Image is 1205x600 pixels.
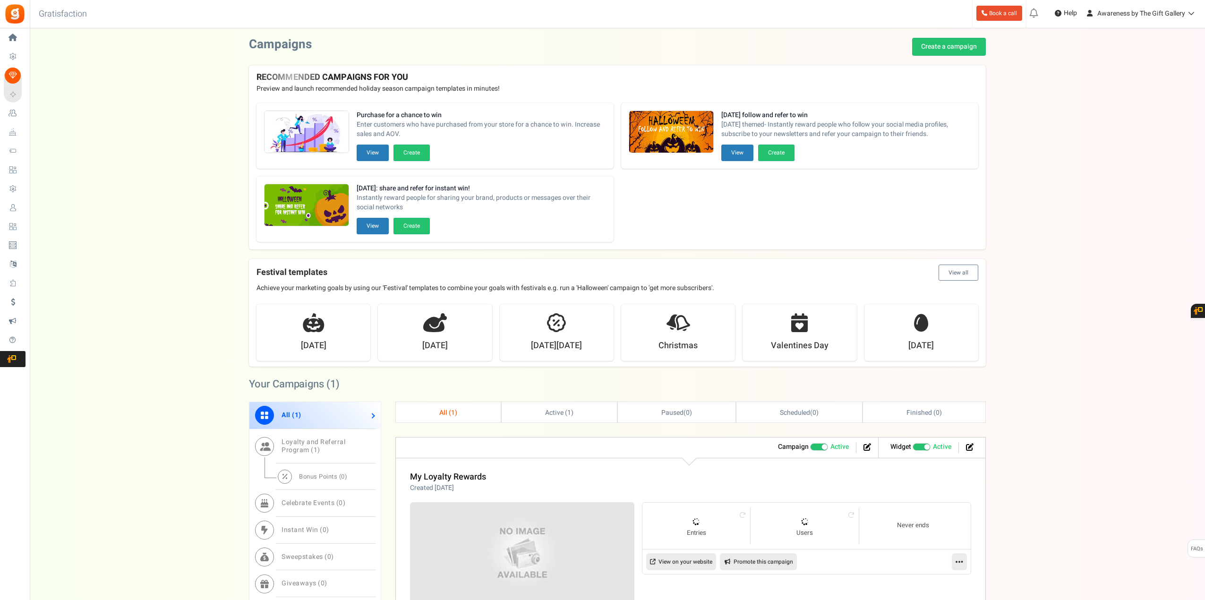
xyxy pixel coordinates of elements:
span: All ( ) [282,410,301,420]
span: Instant Win ( ) [282,525,329,535]
span: ( ) [780,408,818,418]
span: 0 [686,408,690,418]
span: 1 [314,445,318,455]
span: All ( ) [439,408,457,418]
p: Preview and launch recommended holiday season campaign templates in minutes! [256,84,978,94]
span: [DATE] themed- Instantly reward people who follow your social media profiles, subscribe to your n... [721,120,971,139]
strong: [DATE]: share and refer for instant win! [357,184,606,193]
span: 1 [567,408,571,418]
span: 0 [812,408,816,418]
span: 1 [451,408,455,418]
li: Widget activated [883,442,959,453]
strong: Widget [890,442,911,452]
strong: [DATE] follow and refer to win [721,111,971,120]
strong: Christmas [658,340,698,352]
p: Created [DATE] [410,483,486,493]
button: Create [393,145,430,161]
span: Bonus Points ( ) [299,472,347,481]
img: Recommended Campaigns [265,184,349,227]
small: Never ends [869,521,958,530]
img: Gratisfaction [4,3,26,25]
button: View all [939,265,978,281]
small: Users [760,529,849,538]
span: Enter customers who have purchased from your store for a chance to win. Increase sales and AOV. [357,120,606,139]
h2: Your Campaigns ( ) [249,379,340,389]
span: Help [1061,9,1077,18]
strong: Valentines Day [771,340,829,352]
span: Sweepstakes ( ) [282,552,334,562]
span: Finished ( ) [906,408,941,418]
img: Recommended Campaigns [265,111,349,154]
h4: RECOMMENDED CAMPAIGNS FOR YOU [256,73,978,82]
strong: [DATE] [908,340,934,352]
a: Help [1051,6,1081,21]
strong: [DATE][DATE] [531,340,582,352]
h4: Festival templates [256,265,978,281]
span: FAQs [1190,540,1203,558]
strong: Campaign [778,442,809,452]
span: ( ) [661,408,692,418]
span: Celebrate Events ( ) [282,498,345,508]
span: 0 [327,552,332,562]
span: Active [933,442,951,452]
p: Achieve your marketing goals by using our 'Festival' templates to combine your goals with festiva... [256,283,978,293]
span: Paused [661,408,684,418]
small: Entries [652,529,741,538]
span: Active [830,442,849,452]
strong: Purchase for a chance to win [357,111,606,120]
a: Book a call [976,6,1022,21]
span: 0 [341,472,345,481]
span: Awareness by The Gift Gallery [1097,9,1185,18]
img: loader_16.gif [692,518,700,525]
span: 0 [323,525,327,535]
strong: [DATE] [301,340,326,352]
h3: Gratisfaction [28,5,97,24]
span: Giveaways ( ) [282,578,327,588]
button: Create [758,145,795,161]
img: loader_16.gif [801,518,809,525]
button: View [721,145,753,161]
button: Create [393,218,430,234]
button: View [357,145,389,161]
span: 1 [330,377,336,392]
a: Create a campaign [912,38,986,56]
a: Promote this campaign [720,553,797,570]
span: Loyalty and Referral Program ( ) [282,437,345,455]
a: View on your website [646,553,716,570]
span: Active ( ) [545,408,573,418]
span: 0 [321,578,325,588]
span: Scheduled [780,408,810,418]
a: My Loyalty Rewards [410,471,486,483]
h2: Campaigns [249,38,312,51]
img: Recommended Campaigns [629,111,713,154]
span: 0 [936,408,940,418]
button: View [357,218,389,234]
strong: [DATE] [422,340,448,352]
span: 0 [339,498,343,508]
span: Instantly reward people for sharing your brand, products or messages over their social networks [357,193,606,212]
span: 1 [295,410,299,420]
